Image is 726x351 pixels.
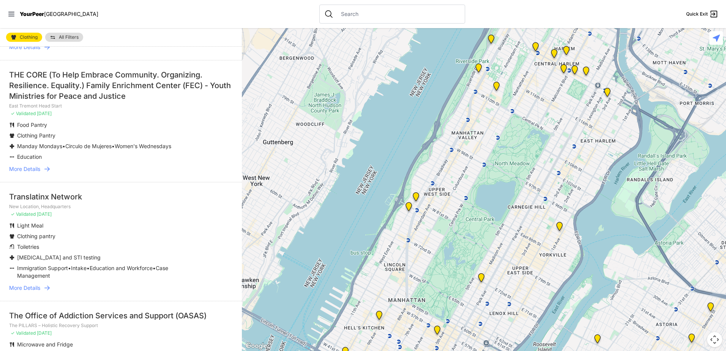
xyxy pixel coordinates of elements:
span: Food Pantry [17,122,47,128]
span: Light Meal [17,222,43,229]
input: Search [336,10,460,18]
span: Clothing pantry [17,233,55,239]
div: Pathways Adult Drop-In Program [411,192,421,204]
span: Education [17,153,42,160]
a: More Details [9,43,233,51]
span: ✓ Validated [11,111,36,116]
p: The PILLARS – Holistic Recovery Support [9,323,233,329]
span: More Details [9,43,40,51]
p: New Location, Headquarters [9,204,233,210]
div: Uptown/Harlem DYCD Youth Drop-in Center [549,49,559,61]
span: Immigration Support [17,265,68,271]
div: The PILLARS – Holistic Recovery Support [531,42,540,54]
div: Avenue Church [555,222,564,234]
span: Clothing [20,35,38,40]
div: Ford Hall [474,63,483,76]
a: Quick Exit [686,9,718,19]
span: Intake [71,265,87,271]
div: Translatinx Network [9,191,233,202]
span: • [62,143,65,149]
div: Manhattan [477,273,486,285]
a: Open this area in Google Maps (opens a new window) [244,341,269,351]
span: [DATE] [37,111,52,116]
div: The Office of Addiction Services and Support (OASAS) [9,310,233,321]
div: Fancy Thrift Shop [593,334,602,346]
span: • [153,265,156,271]
span: ✓ Validated [11,211,36,217]
a: Clothing [6,33,42,42]
span: • [112,143,115,149]
span: Women's Wednesdays [115,143,171,149]
span: • [87,265,90,271]
span: ✓ Validated [11,330,36,336]
button: Map camera controls [707,332,722,347]
a: YourPeer[GEOGRAPHIC_DATA] [20,12,98,16]
span: All Filters [59,35,79,40]
div: Manhattan [486,35,496,47]
div: The Cathedral Church of St. John the Divine [492,82,501,94]
a: More Details [9,165,233,173]
span: Clothing Pantry [17,132,55,139]
span: [DATE] [37,211,52,217]
span: More Details [9,165,40,173]
span: Microwave and Fridge [17,341,73,348]
span: More Details [9,284,40,292]
a: More Details [9,284,233,292]
span: • [68,265,71,271]
span: YourPeer [20,11,44,17]
span: [GEOGRAPHIC_DATA] [44,11,98,17]
span: Toiletries [17,243,39,250]
a: All Filters [45,33,83,42]
div: East Harlem [581,66,591,79]
span: Quick Exit [686,11,708,17]
span: Education and Workforce [90,265,153,271]
img: Google [244,341,269,351]
span: Circulo de Mujeres [65,143,112,149]
span: Manday Mondays [17,143,62,149]
span: [MEDICAL_DATA] and STI testing [17,254,101,261]
div: Manhattan [562,46,571,58]
span: [DATE] [37,330,52,336]
p: East Tremont Head Start [9,103,233,109]
div: THE CORE (To Help Embrace Community. Organizing. Resilience. Equality.) Family Enrichment Center ... [9,70,233,101]
div: Main Location [603,88,612,100]
div: 9th Avenue Drop-in Center [374,311,384,323]
div: Manhattan [570,65,579,77]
